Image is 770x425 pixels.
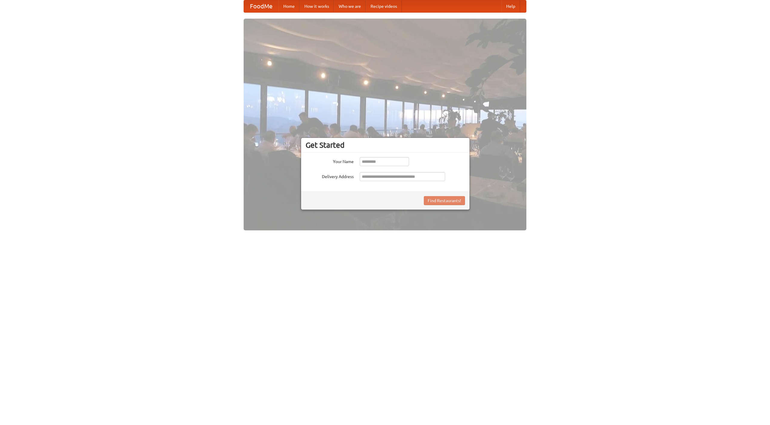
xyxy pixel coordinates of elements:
a: FoodMe [244,0,279,12]
h3: Get Started [306,141,465,150]
a: Who we are [334,0,366,12]
a: Help [501,0,520,12]
a: Home [279,0,300,12]
a: How it works [300,0,334,12]
a: Recipe videos [366,0,402,12]
button: Find Restaurants! [424,196,465,205]
label: Your Name [306,157,354,165]
label: Delivery Address [306,172,354,180]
